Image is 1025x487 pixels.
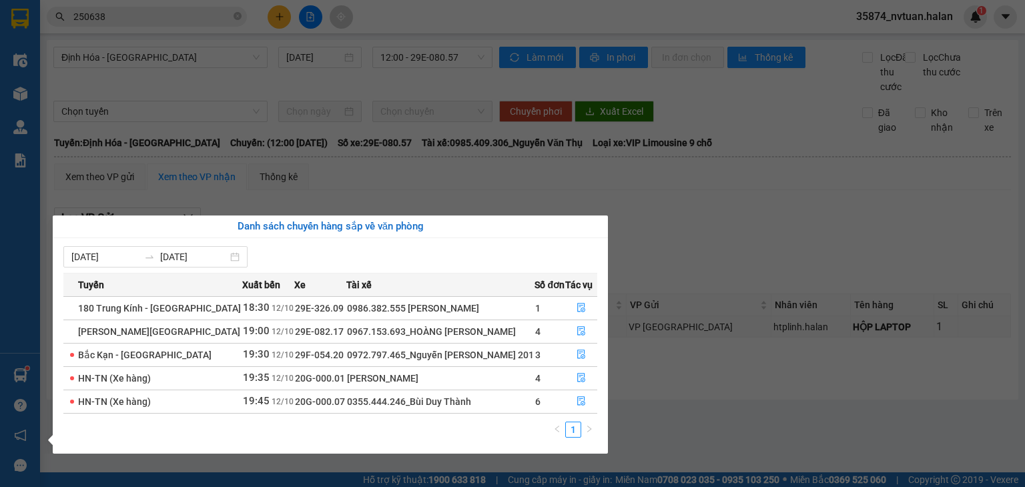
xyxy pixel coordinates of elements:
[565,422,581,438] li: 1
[243,302,270,314] span: 18:30
[577,373,586,384] span: file-done
[63,219,597,235] div: Danh sách chuyến hàng sắp về văn phòng
[585,425,593,433] span: right
[78,396,151,407] span: HN-TN (Xe hàng)
[549,422,565,438] li: Previous Page
[272,397,294,406] span: 12/10
[78,350,212,360] span: Bắc Kạn - [GEOGRAPHIC_DATA]
[295,396,345,407] span: 20G-000.07
[535,278,565,292] span: Số đơn
[295,350,344,360] span: 29F-054.20
[78,326,240,337] span: [PERSON_NAME][GEOGRAPHIC_DATA]
[577,326,586,337] span: file-done
[577,396,586,407] span: file-done
[566,321,597,342] button: file-done
[243,348,270,360] span: 19:30
[565,278,593,292] span: Tác vụ
[566,344,597,366] button: file-done
[295,303,344,314] span: 29E-326.09
[549,422,565,438] button: left
[347,348,535,362] div: 0972.797.465_Nguyễn [PERSON_NAME] 201
[78,373,151,384] span: HN-TN (Xe hàng)
[243,395,270,407] span: 19:45
[272,327,294,336] span: 12/10
[347,324,535,339] div: 0967.153.693_HOÀNG [PERSON_NAME]
[347,394,535,409] div: 0355.444.246_Bùi Duy Thành
[347,371,535,386] div: [PERSON_NAME]
[577,350,586,360] span: file-done
[160,250,228,264] input: Đến ngày
[566,298,597,319] button: file-done
[577,303,586,314] span: file-done
[535,303,541,314] span: 1
[535,373,541,384] span: 4
[566,422,581,437] a: 1
[242,278,280,292] span: Xuất bến
[272,304,294,313] span: 12/10
[243,325,270,337] span: 19:00
[535,326,541,337] span: 4
[535,396,541,407] span: 6
[581,422,597,438] li: Next Page
[295,373,345,384] span: 20G-000.01
[566,391,597,412] button: file-done
[535,350,541,360] span: 3
[346,278,372,292] span: Tài xế
[581,422,597,438] button: right
[78,278,104,292] span: Tuyến
[295,326,344,337] span: 29E-082.17
[144,252,155,262] span: swap-right
[71,250,139,264] input: Từ ngày
[78,303,241,314] span: 180 Trung Kính - [GEOGRAPHIC_DATA]
[272,350,294,360] span: 12/10
[347,301,535,316] div: 0986.382.555 [PERSON_NAME]
[272,374,294,383] span: 12/10
[553,425,561,433] span: left
[243,372,270,384] span: 19:35
[144,252,155,262] span: to
[294,278,306,292] span: Xe
[566,368,597,389] button: file-done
